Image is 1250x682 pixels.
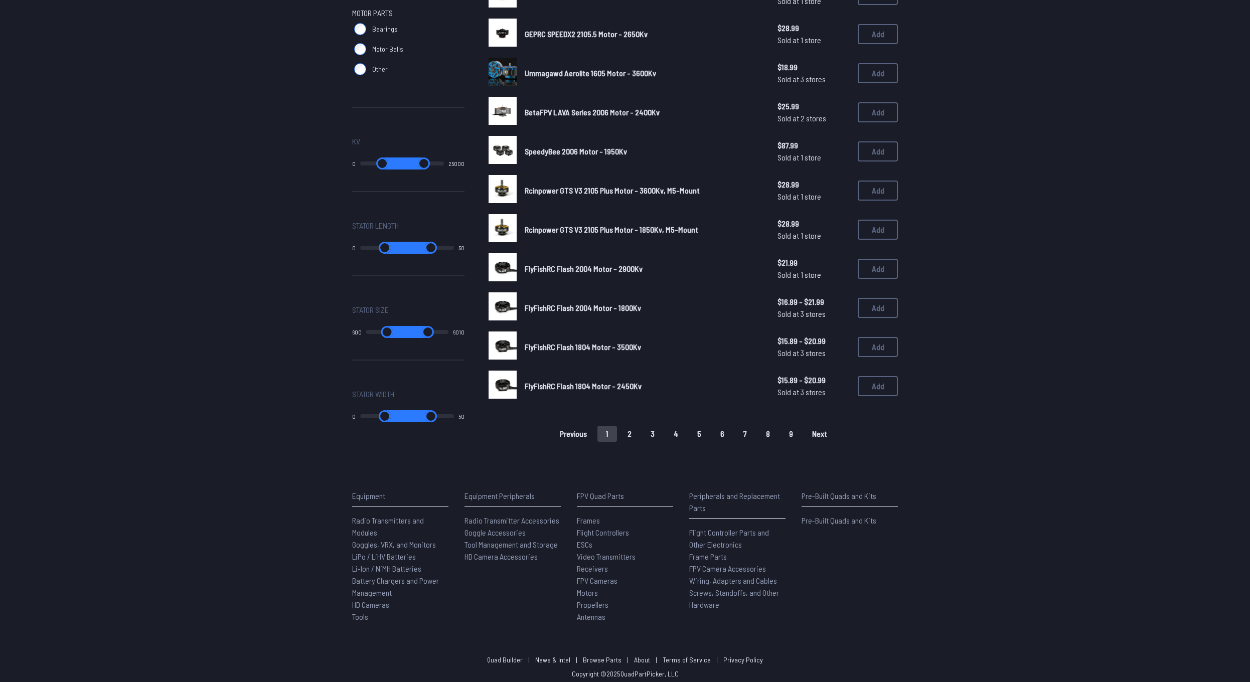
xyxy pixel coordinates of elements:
[352,600,389,609] span: HD Cameras
[489,371,517,402] a: image
[577,515,673,527] a: Frames
[483,655,767,665] p: | | | | |
[577,599,673,611] a: Propellers
[777,218,850,230] span: $28.99
[777,269,850,281] span: Sold at 1 store
[525,341,761,353] a: FlyFishRC Flash 1804 Motor - 3500Kv
[525,342,641,352] span: FlyFishRC Flash 1804 Motor - 3500Kv
[689,490,786,514] p: Peripherals and Replacement Parts
[489,331,517,360] img: image
[525,106,761,118] a: BetaFPV LAVA Series 2006 Motor - 2400Kv
[352,599,448,611] a: HD Cameras
[464,490,561,502] p: Equipment Peripherals
[372,44,403,54] span: Motor Bells
[577,539,673,551] a: ESCs
[858,298,898,318] button: Add
[812,430,827,438] span: Next
[583,655,621,664] a: Browse Parts
[352,7,393,19] span: Motor Parts
[858,259,898,279] button: Add
[777,151,850,163] span: Sold at 1 store
[489,58,517,89] a: image
[577,551,673,563] a: Video Transmitters
[663,655,711,664] a: Terms of Service
[464,528,526,537] span: Goggle Accessories
[352,612,368,621] span: Tools
[489,292,517,320] img: image
[464,527,561,539] a: Goggle Accessories
[352,611,448,623] a: Tools
[777,308,850,320] span: Sold at 3 stores
[489,214,517,242] img: image
[352,551,448,563] a: LiPo / LiHV Batteries
[525,380,761,392] a: FlyFishRC Flash 1804 Motor - 2450Kv
[453,328,464,336] output: 6010
[802,490,898,502] p: Pre-Built Quads and Kits
[634,655,650,664] a: About
[577,528,629,537] span: Flight Controllers
[757,426,778,442] button: 8
[352,304,389,316] span: Stator Size
[489,136,517,164] img: image
[577,552,636,561] span: Video Transmitters
[489,214,517,245] a: image
[525,29,648,39] span: GEPRC SPEEDX2 2105.5 Motor - 2650Kv
[777,296,850,308] span: $16.89 - $21.99
[723,655,763,664] a: Privacy Policy
[354,43,366,55] input: Motor Bells
[352,540,436,549] span: Goggles, VRX, and Monitors
[777,61,850,73] span: $18.99
[525,303,641,312] span: FlyFishRC Flash 2004 Motor - 1800Kv
[489,97,517,125] img: image
[489,175,517,206] a: image
[689,575,786,587] a: Wiring, Adapters and Cables
[858,141,898,161] button: Add
[372,64,388,74] span: Other
[458,244,464,252] output: 50
[525,107,660,117] span: BetaFPV LAVA Series 2006 Motor - 2400Kv
[858,63,898,83] button: Add
[354,23,366,35] input: Bearings
[777,386,850,398] span: Sold at 3 stores
[464,515,561,527] a: Radio Transmitter Accessories
[464,551,561,563] a: HD Camera Accessories
[577,540,592,549] span: ESCs
[689,426,710,442] button: 5
[802,515,898,527] a: Pre-Built Quads and Kits
[372,24,398,34] span: Bearings
[777,191,850,203] span: Sold at 1 store
[525,145,761,157] a: SpeedyBee 2006 Motor - 1950Kv
[352,244,356,252] output: 0
[352,575,448,599] a: Battery Chargers and Power Management
[352,516,424,537] span: Radio Transmitters and Modules
[577,527,673,539] a: Flight Controllers
[525,263,761,275] a: FlyFishRC Flash 2004 Motor - 2900Kv
[642,426,663,442] button: 3
[777,100,850,112] span: $25.99
[858,220,898,240] button: Add
[689,587,786,611] a: Screws, Standoffs, and Other Hardware
[525,67,761,79] a: Ummagawd Aerolite 1605 Motor - 3600Kv
[489,97,517,128] a: image
[777,139,850,151] span: $87.99
[577,563,673,575] a: Receivers
[689,528,769,549] span: Flight Controller Parts and Other Electronics
[689,563,786,575] a: FPV Camera Accessories
[489,292,517,323] a: image
[464,516,559,525] span: Radio Transmitter Accessories
[777,73,850,85] span: Sold at 3 stores
[489,58,517,86] img: image
[689,588,779,609] span: Screws, Standoffs, and Other Hardware
[735,426,755,442] button: 7
[464,552,538,561] span: HD Camera Accessories
[619,426,640,442] button: 2
[448,159,464,167] output: 25000
[352,220,399,232] span: Stator Length
[858,337,898,357] button: Add
[777,230,850,242] span: Sold at 1 store
[525,302,761,314] a: FlyFishRC Flash 2004 Motor - 1800Kv
[525,185,761,197] a: Rcinpower GTS V3 2105 Plus Motor - 3600Kv, M5-Mount
[777,112,850,124] span: Sold at 2 stores
[464,539,561,551] a: Tool Management and Storage
[577,587,673,599] a: Motors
